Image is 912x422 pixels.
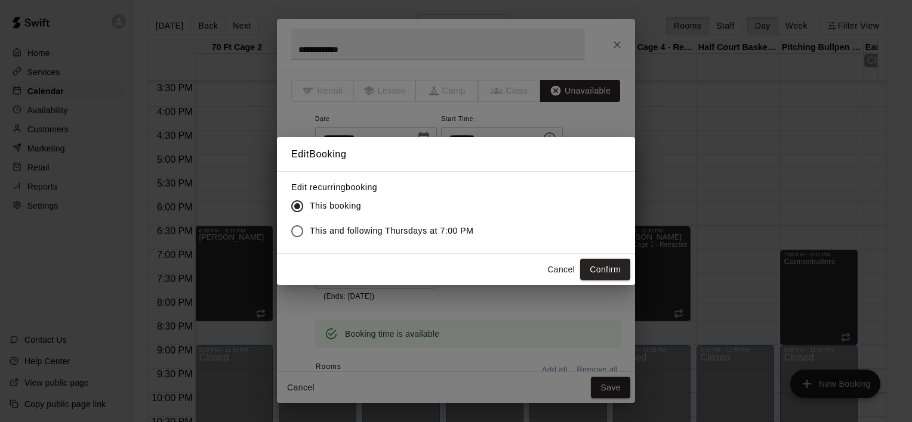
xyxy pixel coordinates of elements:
[542,259,580,281] button: Cancel
[310,225,474,237] span: This and following Thursdays at 7:00 PM
[580,259,630,281] button: Confirm
[277,137,635,172] h2: Edit Booking
[291,181,483,193] label: Edit recurring booking
[310,200,361,212] span: This booking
